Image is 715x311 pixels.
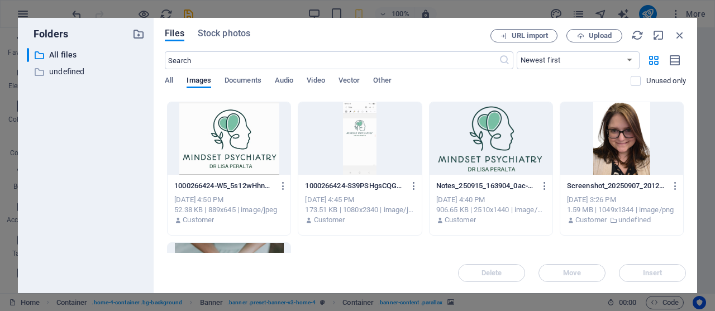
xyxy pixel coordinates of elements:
[567,181,666,191] p: Screenshot_20250907_201211_Gallery-8tLpnqgFfC1TE-29yy2DAw.png
[567,215,676,225] div: By: Customer | Folder: undefined
[27,65,145,79] div: undefined
[183,215,214,225] p: Customer
[575,215,607,225] p: Customer
[174,181,274,191] p: 1000266424-W5_5s12wHhnssDiUGoLDGQ.JPG
[567,205,676,215] div: 1.59 MB | 1049x1344 | image/png
[566,29,622,42] button: Upload
[49,49,124,61] p: All files
[165,74,173,89] span: All
[174,195,284,205] div: [DATE] 4:50 PM
[567,195,676,205] div: [DATE] 3:26 PM
[652,29,665,41] i: Minimize
[674,29,686,41] i: Close
[275,74,293,89] span: Audio
[436,195,546,205] div: [DATE] 4:40 PM
[305,205,414,215] div: 173.51 KB | 1080x2340 | image/jpeg
[339,74,360,89] span: Vector
[27,48,29,62] div: ​
[589,32,612,39] span: Upload
[373,74,391,89] span: Other
[445,215,476,225] p: Customer
[631,29,643,41] i: Reload
[198,27,250,40] span: Stock photos
[165,51,498,69] input: Search
[27,27,68,41] p: Folders
[646,76,686,86] p: Displays only files that are not in use on the website. Files added during this session can still...
[187,74,211,89] span: Images
[305,181,404,191] p: 1000266424-S39PSHgsCQGhmuGZjQt2sQ.jpg
[225,74,261,89] span: Documents
[307,74,325,89] span: Video
[618,215,651,225] p: undefined
[490,29,557,42] button: URL import
[305,195,414,205] div: [DATE] 4:45 PM
[436,181,536,191] p: Notes_250915_163904_0ac-1BOyj1LWDNI-qXAgwcpkRQ.png
[174,205,284,215] div: 52.38 KB | 889x645 | image/jpeg
[49,65,124,78] p: undefined
[314,215,345,225] p: Customer
[132,28,145,40] i: Create new folder
[512,32,548,39] span: URL import
[436,205,546,215] div: 906.65 KB | 2510x1440 | image/png
[165,27,184,40] span: Files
